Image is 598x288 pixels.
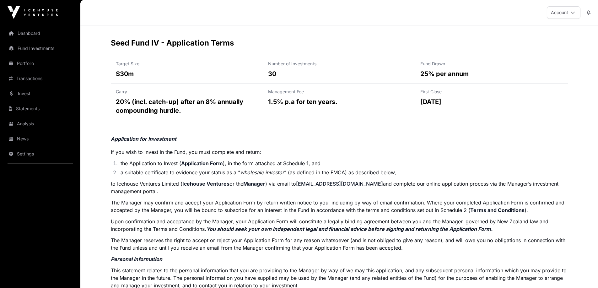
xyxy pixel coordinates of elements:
a: Fund Investments [5,41,75,55]
a: Transactions [5,72,75,85]
a: Dashboard [5,26,75,40]
a: Settings [5,147,75,161]
p: 1.5% p.a for ten years. [268,97,410,106]
p: 20% (incl. catch-up) after an 8% annually compounding hurdle. [116,97,258,115]
a: News [5,132,75,146]
strong: Terms and Conditions [470,207,525,213]
a: Statements [5,102,75,116]
button: Account [547,6,580,19]
p: to Icehouse Ventures Limited ( or the ) via email to and complete our online application process ... [111,180,568,195]
li: the Application to Invest ( ), in the form attached at Schedule 1; and [119,160,568,167]
em: Application for Investment [111,136,176,142]
a: Portfolio [5,57,75,70]
strong: Manager [243,181,265,187]
a: Analysis [5,117,75,131]
strong: Application Form [181,160,223,166]
p: Target Size [116,61,258,67]
strong: Icehouse Ventures [182,181,229,187]
p: The Manager reserves the right to accept or reject your Application Form for any reason whatsoeve... [111,236,568,252]
p: Fund Drawn [420,61,563,67]
p: First Close [420,89,563,95]
p: The Manager may confirm and accept your Application Form by return written notice to you, includi... [111,199,568,214]
h2: Seed Fund IV - Application Terms [111,38,568,48]
p: If you wish to invest in the Fund, you must complete and return: [111,148,568,156]
iframe: Chat Widget [567,258,598,288]
p: $30m [116,69,258,78]
p: Number of Investments [268,61,410,67]
a: [EMAIL_ADDRESS][DOMAIN_NAME] [296,181,383,187]
a: Invest [5,87,75,101]
p: 25% per annum [420,69,563,78]
p: Management Fee [268,89,410,95]
em: wholesale investor [240,169,284,176]
p: Upon confirmation and acceptance by the Manager, your Application Form will constitute a legally ... [111,218,568,233]
p: Carry [116,89,258,95]
img: Icehouse Ventures Logo [8,6,58,19]
em: You should seek your own independent legal and financial advice before signing and returning the ... [206,226,493,232]
li: a suitable certificate to evidence your status as a “ ” (as defined in the FMCA) as described below, [119,169,568,176]
em: Personal Information [111,256,162,262]
p: [DATE] [420,97,563,106]
p: 30 [268,69,410,78]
